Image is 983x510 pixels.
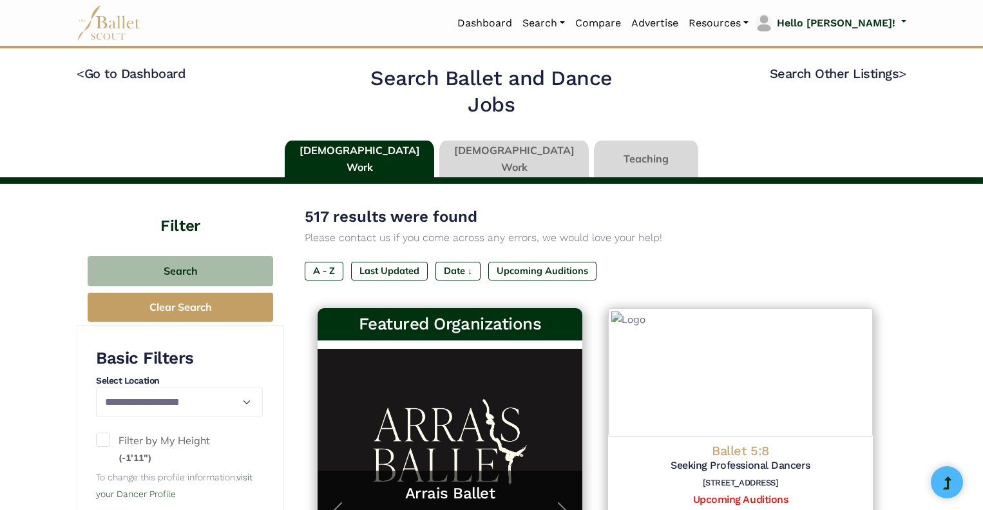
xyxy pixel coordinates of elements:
label: A - Z [305,262,343,280]
h2: Search Ballet and Dance Jobs [347,65,637,119]
a: Arrais Ballet [330,484,569,504]
h4: Select Location [96,375,263,387]
code: > [899,65,906,81]
label: Upcoming Auditions [488,262,596,280]
button: Search [88,256,273,286]
h3: Basic Filters [96,348,263,369]
h6: [STREET_ADDRESS] [618,478,863,489]
li: [DEMOGRAPHIC_DATA] Work [437,141,591,178]
h3: Featured Organizations [328,313,572,335]
li: [DEMOGRAPHIC_DATA] Work [282,141,437,178]
label: Last Updated [351,262,428,280]
label: Date ↓ [435,262,481,280]
h4: Ballet 5:8 [618,442,863,459]
code: < [77,65,84,81]
p: Hello [PERSON_NAME]! [777,15,895,32]
a: profile picture Hello [PERSON_NAME]! [754,13,906,34]
a: Upcoming Auditions [693,493,788,505]
p: Please contact us if you come across any errors, we would love your help! [305,230,886,246]
h5: Seeking Professional Dancers [618,459,863,473]
a: visit your Dancer Profile [96,472,253,499]
a: Search [517,10,570,37]
label: Filter by My Height [96,433,263,466]
a: Search Other Listings> [770,66,906,81]
h4: Filter [77,184,284,237]
a: Advertise [626,10,683,37]
a: Resources [683,10,754,37]
a: <Go to Dashboard [77,66,186,81]
img: Logo [608,308,873,437]
small: To change this profile information, [96,472,253,499]
span: 517 results were found [305,208,477,226]
small: (-1'11") [119,452,151,464]
a: Compare [570,10,626,37]
a: Dashboard [452,10,517,37]
img: profile picture [755,14,773,32]
li: Teaching [591,141,701,178]
button: Clear Search [88,293,273,322]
